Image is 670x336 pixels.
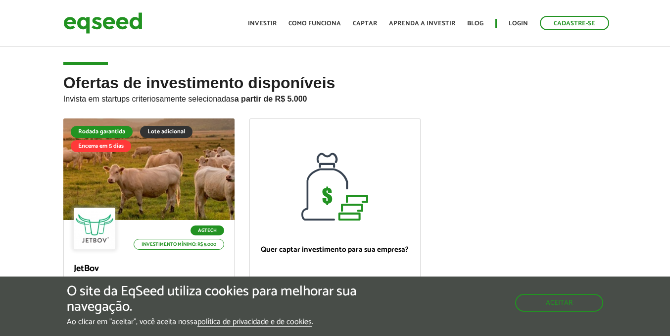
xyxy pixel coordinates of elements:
a: Blog [467,20,483,27]
a: Login [509,20,528,27]
img: EqSeed [63,10,143,36]
h2: Ofertas de investimento disponíveis [63,74,607,118]
p: Ao clicar em "aceitar", você aceita nossa . [67,317,388,327]
a: Aprenda a investir [389,20,455,27]
p: Invista em startups criteriosamente selecionadas [63,92,607,104]
a: Captar [353,20,377,27]
a: Como funciona [288,20,341,27]
p: JetBov [74,264,224,275]
button: Aceitar [515,294,603,312]
div: Encerra em 5 dias [71,140,131,152]
div: Rodada garantida [71,126,133,138]
h5: O site da EqSeed utiliza cookies para melhorar sua navegação. [67,284,388,315]
p: Agtech [191,225,224,235]
a: Investir [248,20,277,27]
a: Cadastre-se [540,16,609,30]
a: política de privacidade e de cookies [197,318,312,327]
p: Investimento mínimo: R$ 5.000 [134,239,224,250]
strong: a partir de R$ 5.000 [235,95,307,103]
div: Lote adicional [140,126,192,138]
p: Quer captar investimento para sua empresa? [260,245,410,254]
